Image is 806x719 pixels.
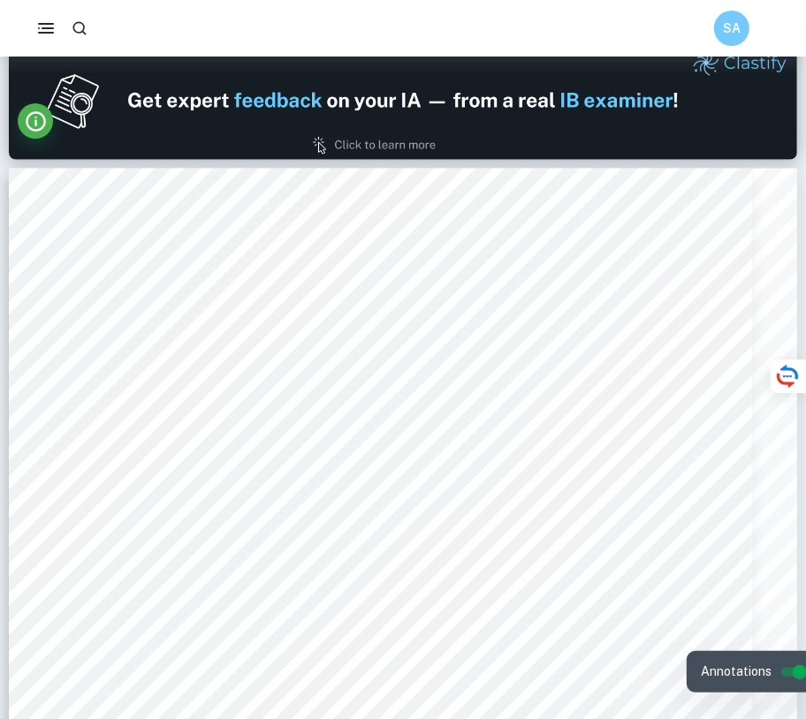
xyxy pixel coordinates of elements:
[18,103,53,139] button: Info
[722,19,742,38] h6: SA
[714,11,749,46] button: SA
[9,42,797,160] img: Ad
[701,662,772,681] span: Annotations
